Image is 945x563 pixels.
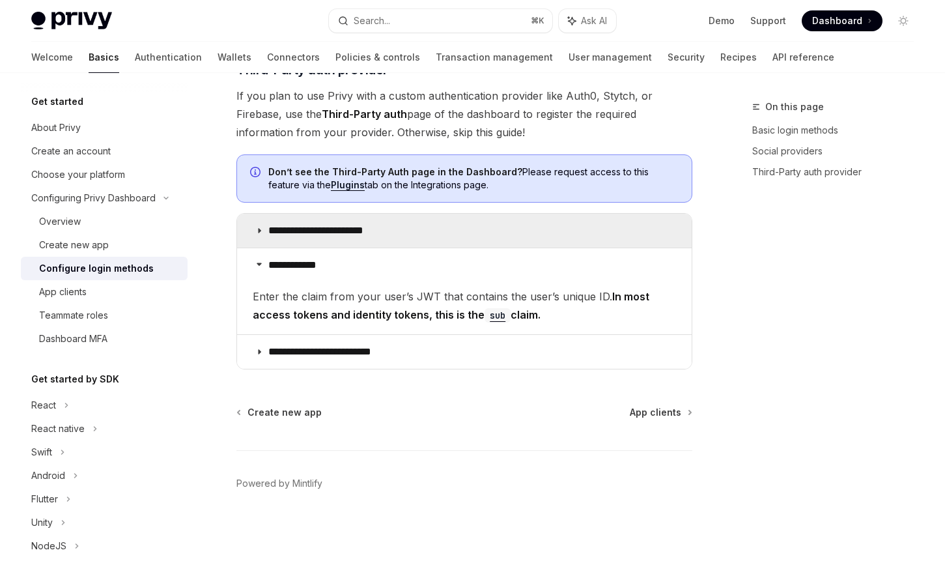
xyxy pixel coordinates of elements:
[31,12,112,30] img: light logo
[21,139,188,163] a: Create an account
[765,99,824,115] span: On this page
[569,42,652,73] a: User management
[31,167,125,182] div: Choose your platform
[485,308,511,323] code: sub
[21,210,188,233] a: Overview
[21,116,188,139] a: About Privy
[31,444,52,460] div: Swift
[802,10,882,31] a: Dashboard
[630,406,681,419] span: App clients
[31,371,119,387] h5: Get started by SDK
[329,9,552,33] button: Search...⌘K
[436,42,553,73] a: Transaction management
[812,14,862,27] span: Dashboard
[39,331,107,347] div: Dashboard MFA
[31,120,81,136] div: About Privy
[250,167,263,180] svg: Info
[247,406,322,419] span: Create new app
[893,10,914,31] button: Toggle dark mode
[236,477,322,490] a: Powered by Mintlify
[39,308,108,323] div: Teammate roles
[39,214,81,229] div: Overview
[709,14,735,27] a: Demo
[354,13,390,29] div: Search...
[752,162,924,182] a: Third-Party auth provider
[31,143,111,159] div: Create an account
[31,42,73,73] a: Welcome
[21,233,188,257] a: Create new app
[39,284,87,300] div: App clients
[268,166,522,177] strong: Don’t see the Third-Party Auth page in the Dashboard?
[750,14,786,27] a: Support
[581,14,607,27] span: Ask AI
[31,190,156,206] div: Configuring Privy Dashboard
[268,166,679,192] span: Please request access to this feature via the tab on the Integrations page.
[720,42,757,73] a: Recipes
[31,515,53,530] div: Unity
[31,491,58,507] div: Flutter
[39,237,109,253] div: Create new app
[531,16,544,26] span: ⌘ K
[21,327,188,351] a: Dashboard MFA
[752,141,924,162] a: Social providers
[89,42,119,73] a: Basics
[31,94,83,109] h5: Get started
[31,397,56,413] div: React
[236,87,692,141] span: If you plan to use Privy with a custom authentication provider like Auth0, Stytch, or Firebase, u...
[21,257,188,280] a: Configure login methods
[668,42,705,73] a: Security
[331,179,365,191] a: Plugins
[485,308,511,321] a: sub
[135,42,202,73] a: Authentication
[21,280,188,304] a: App clients
[218,42,251,73] a: Wallets
[21,304,188,327] a: Teammate roles
[322,108,407,121] strong: Third-Party auth
[253,287,676,324] span: Enter the claim from your user’s JWT that contains the user’s unique ID.
[237,248,692,334] details: **** **** **Enter the claim from your user’s JWT that contains the user’s unique ID.In most acces...
[335,42,420,73] a: Policies & controls
[31,538,66,554] div: NodeJS
[772,42,834,73] a: API reference
[31,468,65,484] div: Android
[752,120,924,141] a: Basic login methods
[630,406,691,419] a: App clients
[31,421,85,437] div: React native
[238,406,322,419] a: Create new app
[559,9,616,33] button: Ask AI
[21,163,188,186] a: Choose your platform
[267,42,320,73] a: Connectors
[39,261,154,276] div: Configure login methods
